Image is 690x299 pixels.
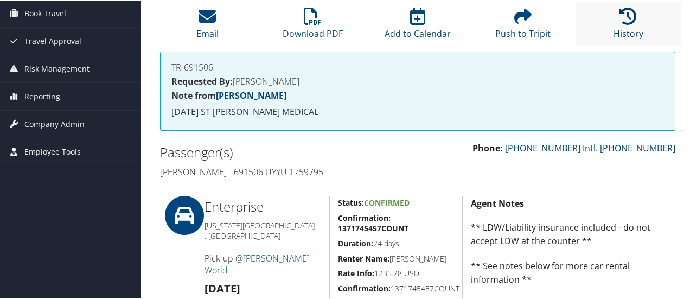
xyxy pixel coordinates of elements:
a: History [614,12,643,39]
strong: Rate Info: [338,267,374,277]
strong: [DATE] [205,280,240,295]
a: Download PDF [283,12,343,39]
a: [PHONE_NUMBER] Intl. [PHONE_NUMBER] [505,141,675,153]
h5: 1235.28 USD [338,267,454,278]
a: Add to Calendar [385,12,451,39]
a: Email [196,12,219,39]
p: ** See notes below for more car rental information ** [471,258,675,286]
p: ** LDW/Liability insurance included - do not accept LDW at the counter ** [471,220,675,247]
span: Company Admin [24,110,85,137]
span: Reporting [24,82,60,109]
span: Employee Tools [24,137,81,164]
strong: Agent Notes [471,196,524,208]
h4: [PERSON_NAME] [171,76,664,85]
h2: Enterprise [205,196,321,215]
h5: 1371745457COUNT [338,282,454,293]
strong: Renter Name: [338,252,389,263]
strong: Confirmation: 1371745457COUNT [338,212,408,233]
strong: Confirmation: [338,282,391,292]
p: [DATE] ST [PERSON_NAME] MEDICAL [171,104,664,118]
h2: Passenger(s) [160,142,410,161]
span: Travel Approval [24,27,81,54]
strong: Note from [171,88,286,100]
a: Push to Tripit [495,12,551,39]
strong: Status: [338,196,364,207]
h4: Pick-up @ [205,251,321,276]
strong: Requested By: [171,74,233,86]
h4: [PERSON_NAME] - 691506 UYYU 1759795 [160,165,410,177]
h5: [PERSON_NAME] [338,252,454,263]
strong: Duration: [338,237,373,247]
strong: Phone: [472,141,503,153]
span: Risk Management [24,54,90,81]
h4: TR-691506 [171,62,664,71]
span: Confirmed [364,196,410,207]
h5: 24 days [338,237,454,248]
h5: [US_STATE][GEOGRAPHIC_DATA] , [GEOGRAPHIC_DATA] [205,219,321,240]
a: [PERSON_NAME] [216,88,286,100]
a: [PERSON_NAME] World [205,251,310,275]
